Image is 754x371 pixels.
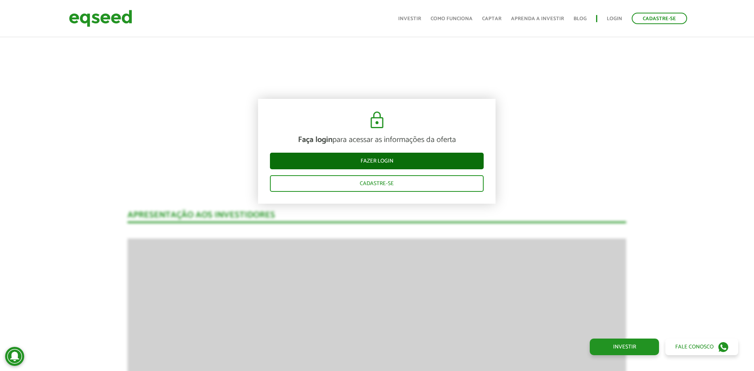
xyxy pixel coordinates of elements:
a: Investir [398,16,421,21]
a: Cadastre-se [632,13,687,24]
a: Investir [590,339,659,355]
a: Como funciona [431,16,473,21]
a: Captar [482,16,501,21]
img: EqSeed [69,8,132,29]
a: Blog [574,16,587,21]
img: cadeado.svg [367,111,387,130]
strong: Faça login [298,133,332,146]
a: Cadastre-se [270,175,484,192]
a: Fale conosco [665,339,738,355]
a: Fazer login [270,153,484,169]
p: para acessar as informações da oferta [270,135,484,145]
a: Aprenda a investir [511,16,564,21]
a: Login [607,16,622,21]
